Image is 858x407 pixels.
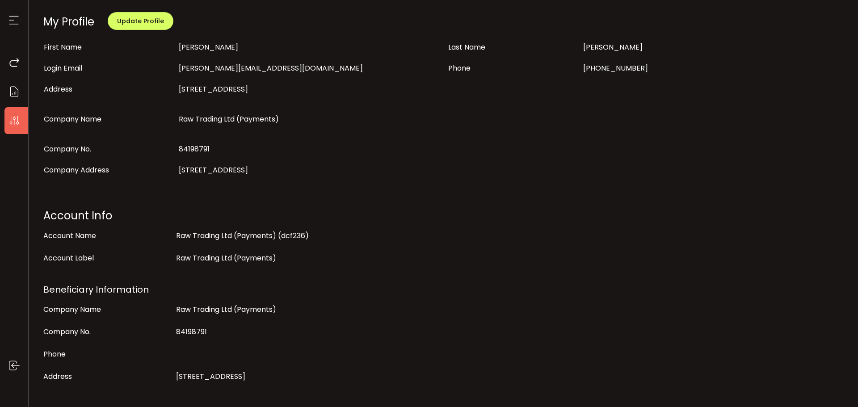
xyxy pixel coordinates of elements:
[179,42,238,52] span: [PERSON_NAME]
[179,114,279,124] span: Raw Trading Ltd (Payments)
[813,364,858,407] iframe: Chat Widget
[176,231,309,241] span: Raw Trading Ltd (Payments) (dcf236)
[448,63,471,73] span: Phone
[583,42,643,52] span: [PERSON_NAME]
[117,17,164,25] span: Update Profile
[176,371,245,382] span: [STREET_ADDRESS]
[43,207,844,225] div: Account Info
[176,253,276,263] span: Raw Trading Ltd (Payments)
[583,63,648,73] span: [PHONE_NUMBER]
[179,165,248,175] span: [STREET_ADDRESS]
[43,227,172,245] div: Account Name
[43,281,844,298] div: Beneficiary Information
[176,304,276,315] span: Raw Trading Ltd (Payments)
[44,165,109,175] span: Company Address
[43,249,172,267] div: Account Label
[43,14,94,29] div: My Profile
[108,12,173,30] button: Update Profile
[44,63,82,73] span: Login Email
[179,63,363,73] span: [PERSON_NAME][EMAIL_ADDRESS][DOMAIN_NAME]
[176,327,207,337] span: 84198791
[43,345,172,363] div: Phone
[43,368,172,386] div: Address
[43,323,172,341] div: Company No.
[179,144,210,154] span: 84198791
[448,42,485,52] span: Last Name
[43,301,172,319] div: Company Name
[179,84,248,94] span: [STREET_ADDRESS]
[44,114,101,124] span: Company Name
[44,144,91,154] span: Company No.
[44,84,72,94] span: Address
[44,42,82,52] span: First Name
